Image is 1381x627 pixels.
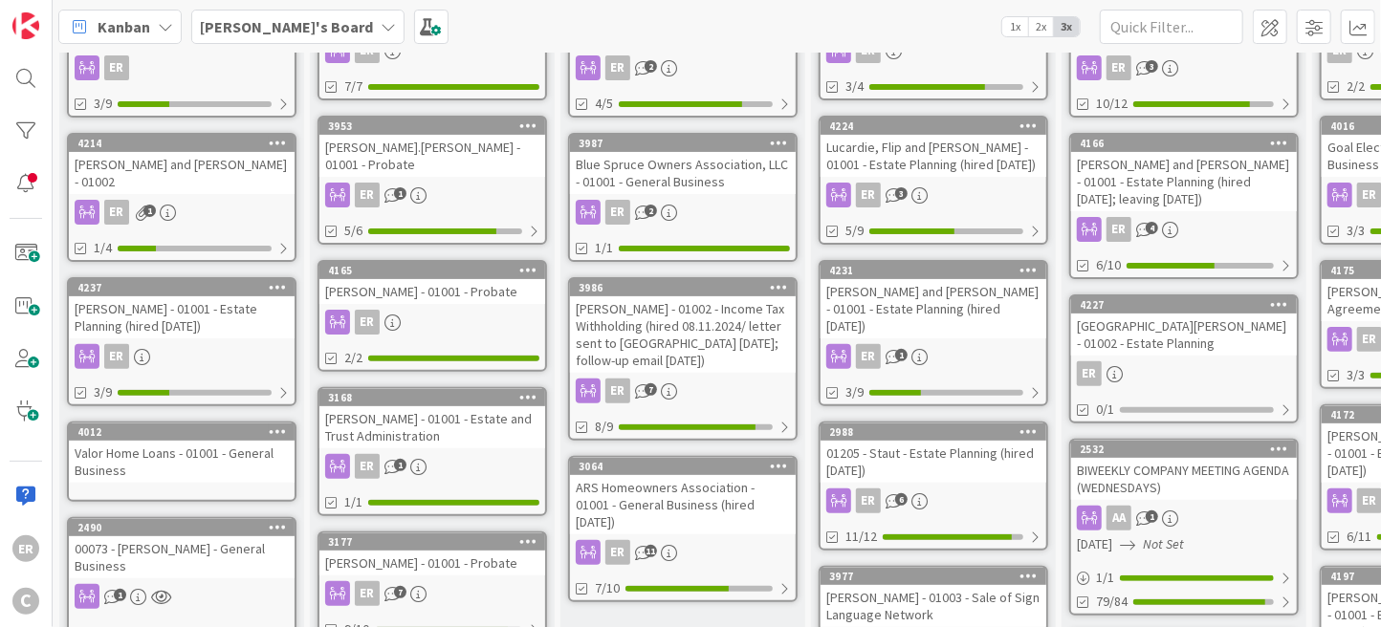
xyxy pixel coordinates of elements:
[570,458,796,534] div: 3064ARS Homeowners Association - 01001 - General Business (hired [DATE])
[1071,313,1297,356] div: [GEOGRAPHIC_DATA][PERSON_NAME] - 01002 - Estate Planning
[1146,222,1158,234] span: 4
[355,454,380,479] div: ER
[69,279,295,338] div: 4237[PERSON_NAME] - 01001 - Estate Planning (hired [DATE])
[1096,592,1128,612] span: 79/84
[1071,217,1297,242] div: ER
[355,581,380,606] div: ER
[605,55,630,80] div: ER
[1077,534,1112,554] span: [DATE]
[1080,443,1297,456] div: 2532
[821,488,1046,513] div: ER
[821,262,1046,338] div: 4231[PERSON_NAME] and [PERSON_NAME] - 01001 - Estate Planning (hired [DATE])
[319,118,545,177] div: 3953[PERSON_NAME].[PERSON_NAME] - 01001 - Probate
[1080,298,1297,312] div: 4227
[605,200,630,225] div: ER
[1028,17,1054,36] span: 2x
[1347,527,1371,547] span: 6/11
[1054,17,1080,36] span: 3x
[570,135,796,194] div: 3987Blue Spruce Owners Association, LLC - 01001 - General Business
[319,135,545,177] div: [PERSON_NAME].[PERSON_NAME] - 01001 - Probate
[895,349,908,361] span: 1
[328,535,545,549] div: 3177
[344,76,362,97] span: 7/7
[1071,441,1297,500] div: 2532BIWEEKLY COMPANY MEETING AGENDA (WEDNESDAYS)
[821,423,1046,441] div: 2988
[1071,135,1297,211] div: 4166[PERSON_NAME] and [PERSON_NAME] - 01001 - Estate Planning (hired [DATE]; leaving [DATE])
[1002,17,1028,36] span: 1x
[69,536,295,578] div: 00073 - [PERSON_NAME] - General Business
[69,344,295,369] div: ER
[394,187,406,200] span: 1
[570,475,796,534] div: ARS Homeowners Association - 01001 - General Business (hired [DATE])
[595,417,613,437] span: 8/9
[1143,535,1184,552] i: Not Set
[319,183,545,207] div: ER
[328,119,545,133] div: 3953
[1347,365,1365,385] span: 3/3
[69,55,295,80] div: ER
[845,527,877,547] span: 11/12
[570,55,796,80] div: ER
[605,540,630,565] div: ER
[344,348,362,368] span: 2/2
[1071,566,1297,590] div: 1/1
[821,423,1046,483] div: 298801205 - Staut - Estate Planning (hired [DATE])
[355,183,380,207] div: ER
[570,458,796,475] div: 3064
[1146,60,1158,73] span: 3
[829,425,1046,439] div: 2988
[1071,296,1297,313] div: 4227
[570,200,796,225] div: ER
[570,279,796,373] div: 3986[PERSON_NAME] - 01002 - Income Tax Withholding (hired 08.11.2024/ letter sent to [GEOGRAPHIC_...
[319,262,545,304] div: 4165[PERSON_NAME] - 01001 - Probate
[821,279,1046,338] div: [PERSON_NAME] and [PERSON_NAME] - 01001 - Estate Planning (hired [DATE])
[12,535,39,562] div: ER
[77,281,295,294] div: 4237
[821,441,1046,483] div: 01205 - Staut - Estate Planning (hired [DATE])
[1071,296,1297,356] div: 4227[GEOGRAPHIC_DATA][PERSON_NAME] - 01002 - Estate Planning
[69,423,295,441] div: 4012
[69,296,295,338] div: [PERSON_NAME] - 01001 - Estate Planning (hired [DATE])
[344,221,362,241] span: 5/6
[1077,361,1102,386] div: ER
[69,519,295,536] div: 2490
[1071,458,1297,500] div: BIWEEKLY COMPANY MEETING AGENDA (WEDNESDAYS)
[821,118,1046,135] div: 4224
[1071,441,1297,458] div: 2532
[1071,506,1297,530] div: AA
[319,389,545,448] div: 3168[PERSON_NAME] - 01001 - Estate and Trust Administration
[579,137,796,150] div: 3987
[1107,217,1131,242] div: ER
[856,488,881,513] div: ER
[595,94,613,114] span: 4/5
[69,200,295,225] div: ER
[595,238,613,258] span: 1/1
[319,454,545,479] div: ER
[12,588,39,615] div: C
[394,586,406,598] span: 7
[77,137,295,150] div: 4214
[355,310,380,335] div: ER
[821,262,1046,279] div: 4231
[1071,55,1297,80] div: ER
[845,76,864,97] span: 3/4
[143,205,156,217] span: 1
[845,382,864,402] span: 3/9
[69,519,295,578] div: 249000073 - [PERSON_NAME] - General Business
[69,441,295,483] div: Valor Home Loans - 01001 - General Business
[77,521,295,534] div: 2490
[821,135,1046,177] div: Lucardie, Flip and [PERSON_NAME] - 01001 - Estate Planning (hired [DATE])
[645,383,657,396] span: 7
[856,344,881,369] div: ER
[69,135,295,194] div: 4214[PERSON_NAME] and [PERSON_NAME] - 01002
[319,262,545,279] div: 4165
[1347,76,1365,97] span: 2/2
[829,119,1046,133] div: 4224
[570,135,796,152] div: 3987
[319,389,545,406] div: 3168
[104,344,129,369] div: ER
[114,589,126,601] span: 1
[821,585,1046,627] div: [PERSON_NAME] - 01003 - Sale of Sign Language Network
[98,15,150,38] span: Kanban
[344,492,362,512] span: 1/1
